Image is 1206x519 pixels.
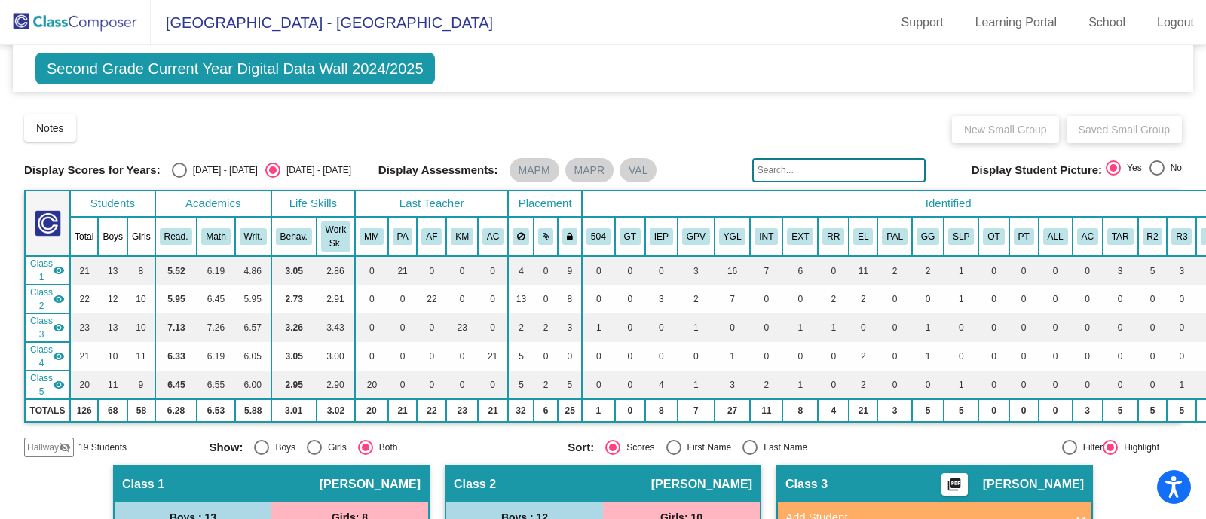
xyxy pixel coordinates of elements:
[271,285,317,313] td: 2.73
[317,313,355,342] td: 3.43
[355,256,388,285] td: 0
[1077,228,1098,245] button: AC
[978,371,1009,399] td: 0
[750,217,782,256] th: Introvert
[1039,342,1073,371] td: 0
[388,256,418,285] td: 21
[615,371,645,399] td: 0
[944,313,978,342] td: 0
[615,217,645,256] th: Gifted and Talented
[534,217,559,256] th: Keep with students
[1103,285,1138,313] td: 0
[678,285,715,313] td: 2
[271,342,317,371] td: 3.05
[446,399,478,422] td: 23
[1165,161,1182,175] div: No
[271,399,317,422] td: 3.01
[98,285,127,313] td: 12
[70,313,98,342] td: 23
[197,313,234,342] td: 7.26
[558,217,582,256] th: Keep with teacher
[877,313,911,342] td: 0
[36,122,64,134] span: Notes
[1103,217,1138,256] th: Tardiness Concerns
[1039,285,1073,313] td: 0
[1073,371,1103,399] td: 0
[1009,285,1039,313] td: 0
[882,228,907,245] button: PAL
[127,256,155,285] td: 8
[586,228,611,245] button: 504
[615,285,645,313] td: 0
[1121,161,1142,175] div: Yes
[615,256,645,285] td: 0
[715,313,751,342] td: 0
[53,264,65,276] mat-icon: visibility
[558,256,582,285] td: 9
[155,399,197,422] td: 6.28
[1103,342,1138,371] td: 0
[30,257,53,284] span: Class 1
[912,371,944,399] td: 0
[645,313,678,342] td: 0
[508,191,582,217] th: Placement
[978,313,1009,342] td: 0
[1009,371,1039,399] td: 0
[1138,256,1168,285] td: 5
[388,313,418,342] td: 0
[782,256,818,285] td: 6
[25,313,70,342] td: Kelli Mye - No Class Name
[1039,313,1073,342] td: 0
[417,285,446,313] td: 22
[271,191,355,217] th: Life Skills
[565,158,614,182] mat-chip: MAPR
[715,371,751,399] td: 3
[645,217,678,256] th: Individualized Education Plan
[1145,11,1206,35] a: Logout
[818,342,849,371] td: 0
[755,228,778,245] button: INT
[948,228,974,245] button: SLP
[582,285,615,313] td: 0
[877,342,911,371] td: 0
[582,399,615,422] td: 1
[1138,285,1168,313] td: 0
[478,342,508,371] td: 21
[944,256,978,285] td: 1
[30,371,53,398] span: Class 5
[558,399,582,422] td: 25
[719,228,746,245] button: YGL
[508,342,534,371] td: 5
[1009,217,1039,256] th: Physical Therapy
[582,217,615,256] th: 504 Plan
[421,228,442,245] button: AF
[508,399,534,422] td: 32
[750,285,782,313] td: 0
[451,228,473,245] button: KM
[750,256,782,285] td: 7
[877,371,911,399] td: 0
[849,285,877,313] td: 2
[645,371,678,399] td: 4
[25,285,70,313] td: Ashley Fichtel - No Class Name
[620,158,657,182] mat-chip: VAL
[271,313,317,342] td: 3.26
[98,313,127,342] td: 13
[70,371,98,399] td: 20
[155,256,197,285] td: 5.52
[750,371,782,399] td: 2
[355,285,388,313] td: 0
[446,217,478,256] th: Kelli Mye
[478,399,508,422] td: 21
[1138,371,1168,399] td: 0
[678,371,715,399] td: 1
[1014,228,1034,245] button: PT
[25,342,70,371] td: Amanda Carter - No Class Name
[615,399,645,422] td: 0
[276,228,312,245] button: Behav.
[25,256,70,285] td: Parie Ahmady - No Class Name
[912,285,944,313] td: 0
[983,228,1004,245] button: OT
[877,256,911,285] td: 2
[1106,160,1182,180] mat-radio-group: Select an option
